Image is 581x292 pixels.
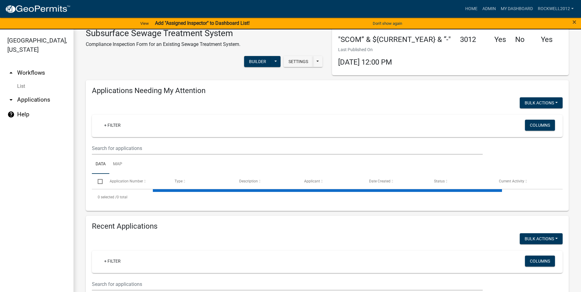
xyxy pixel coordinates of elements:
[370,18,405,28] button: Don't show again
[515,35,532,44] h4: No
[525,256,555,267] button: Columns
[298,174,363,189] datatable-header-cell: Applicant
[104,174,168,189] datatable-header-cell: Application Number
[480,3,498,15] a: Admin
[7,96,15,103] i: arrow_drop_down
[92,189,563,205] div: 0 total
[284,56,313,67] button: Settings
[493,174,558,189] datatable-header-cell: Current Activity
[7,69,15,77] i: arrow_drop_up
[369,179,390,183] span: Date Created
[525,120,555,131] button: Columns
[92,155,109,174] a: Data
[541,35,556,44] h4: Yes
[92,222,563,231] h4: Recent Applications
[99,120,126,131] a: + Filter
[168,174,233,189] datatable-header-cell: Type
[233,174,298,189] datatable-header-cell: Description
[244,56,271,67] button: Builder
[86,41,323,48] p: Compliance Inspection Form for an Existing Sewage Treatment System.
[338,58,392,66] span: [DATE] 12:00 PM
[498,3,535,15] a: My Dashboard
[535,3,576,15] a: Rockwell2012
[99,256,126,267] a: + Filter
[520,233,563,244] button: Bulk Actions
[499,179,524,183] span: Current Activity
[110,179,143,183] span: Application Number
[155,20,250,26] strong: Add "Assigned Inspector" to Dashboard List!
[98,195,117,199] span: 0 selected /
[7,111,15,118] i: help
[572,18,576,26] button: Close
[463,3,480,15] a: Home
[109,155,126,174] a: Map
[239,179,258,183] span: Description
[434,179,445,183] span: Status
[92,86,563,95] h4: Applications Needing My Attention
[175,179,183,183] span: Type
[363,174,428,189] datatable-header-cell: Date Created
[338,47,392,53] p: Last Published On
[138,18,151,28] a: View
[92,278,483,290] input: Search for applications
[92,174,104,189] datatable-header-cell: Select
[460,35,485,44] h4: 3012
[572,18,576,26] span: ×
[494,35,506,44] h4: Yes
[304,179,320,183] span: Applicant
[92,142,483,155] input: Search for applications
[338,35,451,44] h4: "SCOM” & ${CURRENT_YEAR} & “-"
[520,97,563,108] button: Bulk Actions
[428,174,493,189] datatable-header-cell: Status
